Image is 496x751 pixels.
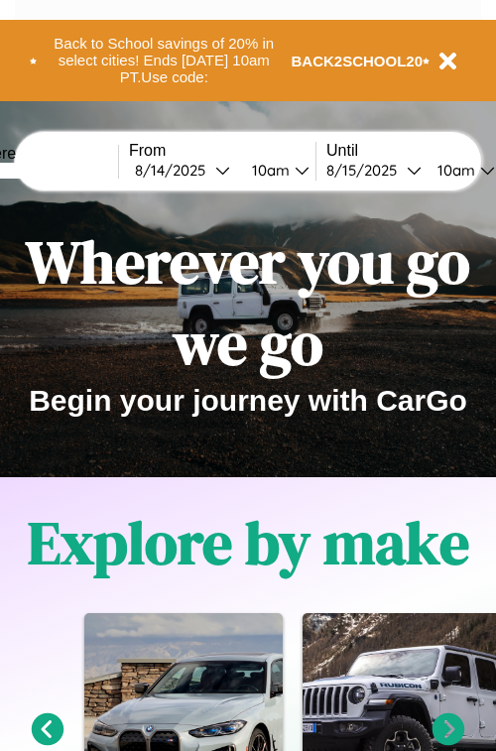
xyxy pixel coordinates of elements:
button: Back to School savings of 20% in select cities! Ends [DATE] 10am PT.Use code: [37,30,292,91]
button: 10am [236,160,315,181]
div: 8 / 15 / 2025 [326,161,407,180]
div: 10am [242,161,295,180]
button: 8/14/2025 [129,160,236,181]
label: From [129,142,315,160]
div: 10am [428,161,480,180]
h1: Explore by make [28,502,469,583]
b: BACK2SCHOOL20 [292,53,424,69]
div: 8 / 14 / 2025 [135,161,215,180]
